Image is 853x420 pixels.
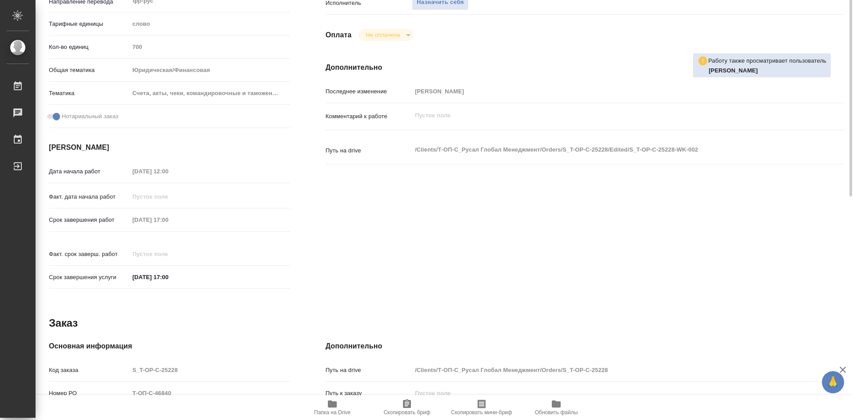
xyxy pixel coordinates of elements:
h4: Дополнительно [326,62,843,73]
p: Путь к заказу [326,389,412,398]
input: Пустое поле [129,364,290,376]
p: Факт. дата начала работ [49,192,129,201]
p: Код заказа [49,366,129,375]
input: Пустое поле [412,387,800,400]
div: Счета, акты, чеки, командировочные и таможенные документы [129,86,290,101]
p: Путь на drive [326,366,412,375]
button: Скопировать мини-бриф [444,395,519,420]
button: Обновить файлы [519,395,594,420]
input: Пустое поле [129,213,207,226]
button: Папка на Drive [295,395,370,420]
p: Тарифные единицы [49,20,129,28]
div: Юридическая/Финансовая [129,63,290,78]
p: Срок завершения услуги [49,273,129,282]
p: Факт. срок заверш. работ [49,250,129,259]
input: Пустое поле [129,248,207,260]
b: [PERSON_NAME] [709,67,758,74]
span: Папка на Drive [314,409,351,416]
p: Срок завершения работ [49,216,129,224]
button: 🙏 [822,371,844,393]
p: Последнее изменение [326,87,412,96]
p: Комментарий к работе [326,112,412,121]
input: Пустое поле [412,364,800,376]
span: 🙏 [825,373,841,392]
button: Скопировать бриф [370,395,444,420]
input: Пустое поле [129,165,207,178]
span: Обновить файлы [535,409,578,416]
input: Пустое поле [129,190,207,203]
h4: Основная информация [49,341,290,352]
h4: [PERSON_NAME] [49,142,290,153]
input: ✎ Введи что-нибудь [129,271,207,284]
h2: Заказ [49,316,78,330]
p: Общая тематика [49,66,129,75]
p: Путь на drive [326,146,412,155]
input: Пустое поле [412,85,800,98]
span: Нотариальный заказ [62,112,118,121]
p: Дата начала работ [49,167,129,176]
h4: Оплата [326,30,352,40]
h4: Дополнительно [326,341,843,352]
p: Кол-во единиц [49,43,129,52]
div: Не оплачена [359,29,413,41]
span: Скопировать бриф [383,409,430,416]
p: Журавлева Александра [709,66,826,75]
p: Номер РО [49,389,129,398]
p: Тематика [49,89,129,98]
span: Скопировать мини-бриф [451,409,512,416]
p: Работу также просматривает пользователь [708,56,826,65]
input: Пустое поле [129,40,290,53]
textarea: /Clients/Т-ОП-С_Русал Глобал Менеджмент/Orders/S_T-OP-C-25228/Edited/S_T-OP-C-25228-WK-002 [412,142,800,157]
div: слово [129,16,290,32]
button: Не оплачена [363,31,403,39]
input: Пустое поле [129,387,290,400]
